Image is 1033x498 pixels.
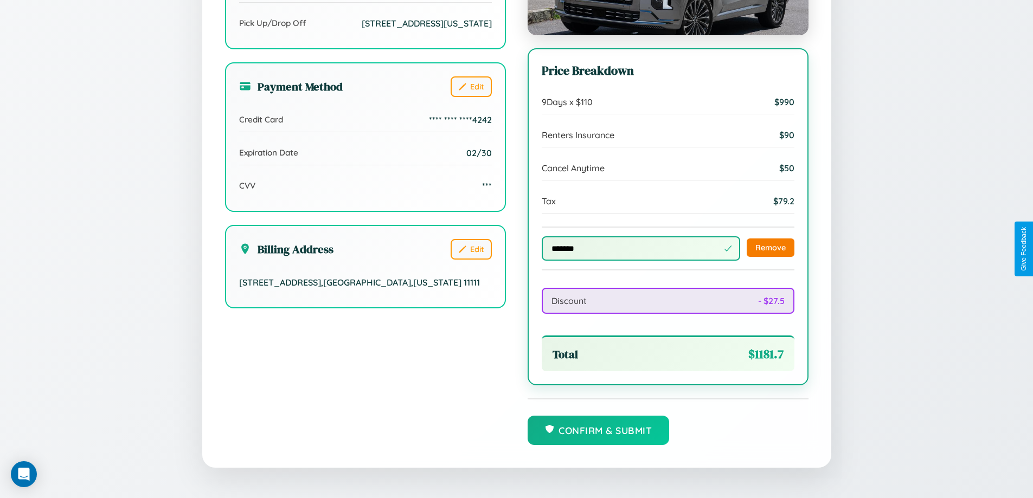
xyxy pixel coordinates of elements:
[551,295,587,306] span: Discount
[774,96,794,107] span: $ 990
[779,163,794,173] span: $ 50
[779,130,794,140] span: $ 90
[747,238,794,257] button: Remove
[239,18,306,28] span: Pick Up/Drop Off
[542,163,605,173] span: Cancel Anytime
[553,346,578,362] span: Total
[1020,227,1028,271] div: Give Feedback
[239,180,255,191] span: CVV
[542,96,593,107] span: 9 Days x $ 110
[239,241,333,257] h3: Billing Address
[758,295,785,306] span: - $ 27.5
[239,114,283,125] span: Credit Card
[542,62,794,79] h3: Price Breakdown
[11,461,37,487] div: Open Intercom Messenger
[542,130,614,140] span: Renters Insurance
[239,147,298,158] span: Expiration Date
[239,277,480,288] span: [STREET_ADDRESS] , [GEOGRAPHIC_DATA] , [US_STATE] 11111
[239,79,343,94] h3: Payment Method
[362,18,492,29] span: [STREET_ADDRESS][US_STATE]
[528,416,670,445] button: Confirm & Submit
[542,196,556,206] span: Tax
[466,147,492,158] span: 02/30
[451,76,492,97] button: Edit
[748,346,784,363] span: $ 1181.7
[773,196,794,206] span: $ 79.2
[451,239,492,260] button: Edit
